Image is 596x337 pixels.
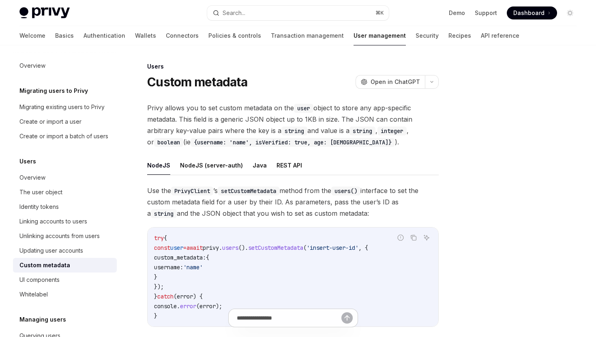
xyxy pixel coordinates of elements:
[216,303,222,310] span: );
[307,244,358,251] span: 'insert-user-id'
[154,244,170,251] span: const
[154,254,206,261] span: custom_metadata:
[154,283,164,290] span: });
[218,187,279,195] code: setCustomMetadata
[196,303,199,310] span: (
[395,232,406,243] button: Report incorrect code
[19,157,36,166] h5: Users
[223,8,245,18] div: Search...
[19,202,59,212] div: Identity tokens
[19,131,108,141] div: Create or import a batch of users
[13,114,117,129] a: Create or import a user
[421,232,432,243] button: Ask AI
[377,127,407,135] code: integer
[154,264,183,271] span: username:
[187,244,203,251] span: await
[13,58,117,73] a: Overview
[206,254,209,261] span: {
[13,273,117,287] a: UI components
[356,75,425,89] button: Open in ChatGPT
[19,217,87,226] div: Linking accounts to users
[303,244,307,251] span: (
[219,244,222,251] span: .
[294,104,313,113] code: user
[349,127,375,135] code: string
[183,244,187,251] span: =
[507,6,557,19] a: Dashboard
[253,156,267,175] button: Java
[174,293,177,300] span: (
[203,244,219,251] span: privy
[55,26,74,45] a: Basics
[19,315,66,324] h5: Managing users
[180,303,196,310] span: error
[13,214,117,229] a: Linking accounts to users
[13,170,117,185] a: Overview
[166,26,199,45] a: Connectors
[199,303,216,310] span: error
[19,102,105,112] div: Migrating existing users to Privy
[222,244,238,251] span: users
[19,61,45,71] div: Overview
[19,86,88,96] h5: Migrating users to Privy
[154,293,157,300] span: }
[449,9,465,17] a: Demo
[19,290,48,299] div: Whitelabel
[154,273,157,281] span: }
[475,9,497,17] a: Support
[448,26,471,45] a: Recipes
[147,75,247,89] h1: Custom metadata
[171,187,213,195] code: PrivyClient
[248,244,303,251] span: setCustomMetadata
[191,138,395,147] code: {username: 'name', isVerified: true, age: [DEMOGRAPHIC_DATA]}
[375,10,384,16] span: ⌘ K
[564,6,577,19] button: Toggle dark mode
[19,173,45,182] div: Overview
[19,7,70,19] img: light logo
[513,9,545,17] span: Dashboard
[170,244,183,251] span: user
[19,231,100,241] div: Unlinking accounts from users
[277,156,302,175] button: REST API
[154,234,164,242] span: try
[147,102,439,148] span: Privy allows you to set custom metadata on the object to store any app-specific metadata. This fi...
[238,244,248,251] span: ().
[147,185,439,219] span: Use the ’s method from the interface to set the custom metadata field for a user by their ID. As ...
[13,229,117,243] a: Unlinking accounts from users
[331,187,360,195] code: users()
[13,129,117,144] a: Create or import a batch of users
[135,26,156,45] a: Wallets
[147,156,170,175] button: NodeJS
[157,293,174,300] span: catch
[154,303,177,310] span: console
[84,26,125,45] a: Authentication
[416,26,439,45] a: Security
[208,26,261,45] a: Policies & controls
[183,264,203,271] span: 'name'
[193,293,203,300] span: ) {
[177,293,193,300] span: error
[147,62,439,71] div: Users
[180,156,243,175] button: NodeJS (server-auth)
[371,78,420,86] span: Open in ChatGPT
[13,185,117,200] a: The user object
[19,246,83,255] div: Updating user accounts
[154,138,183,147] code: boolean
[358,244,368,251] span: , {
[13,100,117,114] a: Migrating existing users to Privy
[19,187,62,197] div: The user object
[281,127,307,135] code: string
[13,200,117,214] a: Identity tokens
[151,209,177,218] code: string
[207,6,388,20] button: Search...⌘K
[19,26,45,45] a: Welcome
[13,243,117,258] a: Updating user accounts
[481,26,519,45] a: API reference
[177,303,180,310] span: .
[19,275,60,285] div: UI components
[19,117,81,127] div: Create or import a user
[271,26,344,45] a: Transaction management
[354,26,406,45] a: User management
[19,260,70,270] div: Custom metadata
[164,234,167,242] span: {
